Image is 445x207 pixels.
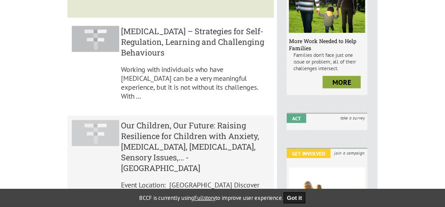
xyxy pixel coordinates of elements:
[121,65,269,100] p: Working with individuals who have [MEDICAL_DATA] can be a very meaningful experience, but it is n...
[72,120,119,147] img: result.title
[72,26,119,52] img: result.title
[121,180,269,207] p: Event Location: [GEOGRAPHIC_DATA] Discover the SOLUTIONS behind the symptoms of Anxiety, Irritabi...
[121,26,269,58] h5: [MEDICAL_DATA] – Strategies for Self-Regulation, Learning and Challenging Behaviours
[332,149,367,157] i: join a campaign
[287,114,306,123] em: Act
[195,194,216,202] a: Fullstory
[289,37,365,52] h6: More Work Needed to Help Families
[289,52,365,72] p: Families don’t face just one issue or problem; all of their challenges intersect.
[338,114,367,122] i: take a survey
[284,192,306,203] button: Got it
[287,149,331,158] em: Get Involved
[121,120,269,173] h5: Our Children, Our Future: Raising Resilience for Children with Anxiety, [MEDICAL_DATA], [MEDICAL_...
[323,76,361,88] a: more
[67,21,274,112] a: result.title [MEDICAL_DATA] – Strategies for Self-Regulation, Learning and Challenging Behaviours...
